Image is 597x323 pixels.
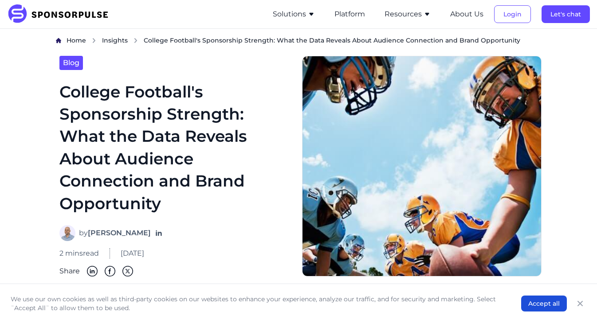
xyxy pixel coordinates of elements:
[56,38,61,43] img: Home
[59,81,292,214] h1: College Football's Sponsorship Strength: What the Data Reveals About Audience Connection and Bran...
[144,36,520,45] span: College Football's Sponsorship Strength: What the Data Reveals About Audience Connection and Bran...
[521,296,567,311] button: Accept all
[450,10,483,18] a: About Us
[574,297,586,310] button: Close
[334,10,365,18] a: Platform
[133,38,138,43] img: chevron right
[67,36,86,45] a: Home
[273,9,315,19] button: Solutions
[105,266,115,276] img: Facebook
[102,36,128,44] span: Insights
[102,36,128,45] a: Insights
[59,225,75,241] img: Adam Gareau
[59,266,80,276] span: Share
[59,56,83,70] a: Blog
[67,36,86,44] span: Home
[91,38,97,43] img: chevron right
[79,228,151,238] span: by
[494,10,531,18] a: Login
[59,248,99,259] span: 2 mins read
[88,229,151,237] strong: [PERSON_NAME]
[302,56,542,276] img: Getty Images courtesy of Unsplash
[87,266,98,276] img: Linkedin
[494,5,531,23] button: Login
[121,248,144,259] span: [DATE]
[385,9,431,19] button: Resources
[7,4,115,24] img: SponsorPulse
[11,295,503,312] p: We use our own cookies as well as third-party cookies on our websites to enhance your experience,...
[122,266,133,276] img: Twitter
[154,229,163,237] a: Follow on LinkedIn
[450,9,483,19] button: About Us
[542,5,590,23] button: Let's chat
[542,10,590,18] a: Let's chat
[334,9,365,19] button: Platform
